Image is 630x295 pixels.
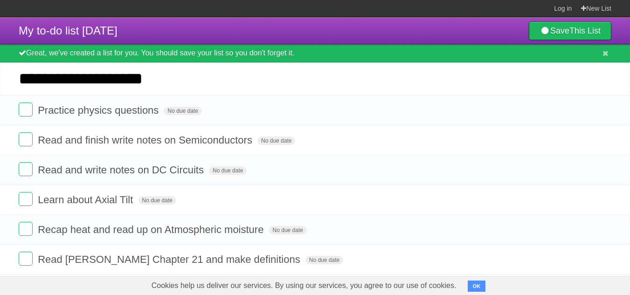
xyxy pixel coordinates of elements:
[38,134,255,146] span: Read and finish write notes on Semiconductors
[38,224,266,235] span: Recap heat and read up on Atmospheric moisture
[529,21,611,40] a: SaveThis List
[38,194,135,206] span: Learn about Axial Tilt
[138,196,176,205] span: No due date
[38,104,161,116] span: Practice physics questions
[164,107,201,115] span: No due date
[269,226,307,234] span: No due date
[468,281,486,292] button: OK
[19,24,118,37] span: My to-do list [DATE]
[19,252,33,266] label: Done
[19,192,33,206] label: Done
[19,132,33,146] label: Done
[569,26,601,35] b: This List
[19,222,33,236] label: Done
[209,166,247,175] span: No due date
[142,276,466,295] span: Cookies help us deliver our services. By using our services, you agree to our use of cookies.
[19,103,33,117] label: Done
[305,256,343,264] span: No due date
[19,162,33,176] label: Done
[38,164,206,176] span: Read and write notes on DC Circuits
[38,254,303,265] span: Read [PERSON_NAME] Chapter 21 and make definitions
[257,137,295,145] span: No due date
